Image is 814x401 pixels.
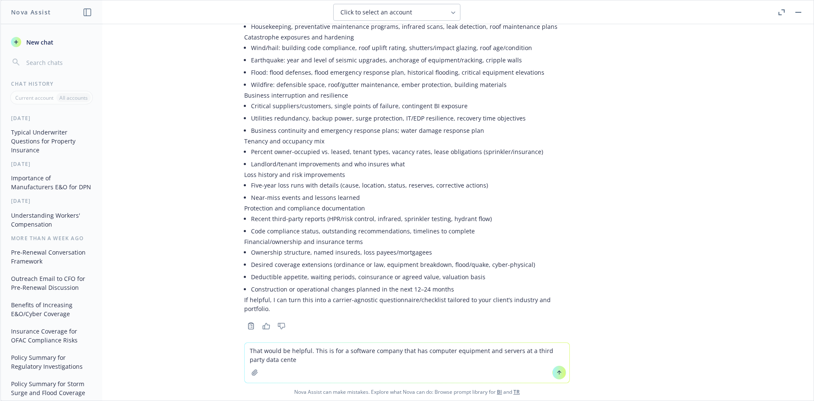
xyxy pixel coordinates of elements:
[25,56,92,68] input: Search chats
[244,237,570,246] p: Financial/ownership and insurance terms
[513,388,520,395] a: TR
[251,42,570,54] li: Wind/hail: building code compliance, roof uplift rating, shutters/impact glazing, roof age/condition
[251,79,570,91] li: Wildfire: defensible space, roof/gutter maintenance, ember protection, building materials
[251,258,570,271] li: Desired coverage extensions (ordinance or law, equipment breakdown, flood/quake, cyber-physical)
[333,4,460,21] button: Click to select an account
[244,204,570,213] p: Protection and compliance documentation
[11,8,51,17] h1: Nova Assist
[8,324,95,347] button: Insurance Coverage for OFAC Compliance Risks
[340,8,412,17] span: Click to select an account
[251,283,570,295] li: Construction or operational changes planned in the next 12–24 months
[8,272,95,294] button: Outreach Email to CFO for Pre-Renewal Discussion
[251,146,570,158] li: Percent owner-occupied vs. leased, tenant types, vacancy rates, lease obligations (sprinkler/insu...
[59,94,88,101] p: All accounts
[251,124,570,137] li: Business continuity and emergency response plans; water damage response plan
[15,94,53,101] p: Current account
[251,213,570,225] li: Recent third-party reports (HPR/risk control, infrared, sprinkler testing, hydrant flow)
[1,197,102,205] div: [DATE]
[4,383,810,401] span: Nova Assist can make mistakes. Explore what Nova can do: Browse prompt library for and
[251,225,570,237] li: Code compliance status, outstanding recommendations, timelines to complete
[244,91,570,100] p: Business interruption and resilience
[245,343,569,383] textarea: That would be helpful. This is for a software company that has computer equipment and servers at ...
[251,100,570,112] li: Critical suppliers/customers, single points of failure, contingent BI exposure
[8,351,95,373] button: Policy Summary for Regulatory Investigations
[251,246,570,258] li: Ownership structure, named insureds, loss payees/mortgagees
[8,171,95,194] button: Importance of Manufacturers E&O for DPN
[251,54,570,66] li: Earthquake: year and level of seismic upgrades, anchorage of equipment/racking, cripple walls
[251,112,570,124] li: Utilities redundancy, backup power, surge protection, IT/EDP resilience, recovery time objectives
[251,20,570,33] li: Housekeeping, preventative maintenance programs, infrared scans, leak detection, roof maintenance...
[8,245,95,268] button: Pre-Renewal Conversation Framework
[251,271,570,283] li: Deductible appetite, waiting periods, coinsurance or agreed value, valuation basis
[244,295,570,313] p: If helpful, I can turn this into a carrier-agnostic questionnaire/checklist tailored to your clie...
[1,160,102,168] div: [DATE]
[1,115,102,122] div: [DATE]
[8,377,95,400] button: Policy Summary for Storm Surge and Flood Coverage
[244,170,570,179] p: Loss history and risk improvements
[8,298,95,321] button: Benefits of Increasing E&O/Cyber Coverage
[275,320,288,332] button: Thumbs down
[251,179,570,191] li: Five-year loss runs with details (cause, location, status, reserves, corrective actions)
[244,33,570,42] p: Catastrophe exposures and hardening
[251,66,570,79] li: Flood: flood defenses, flood emergency response plan, historical flooding, critical equipment ele...
[244,137,570,146] p: Tenancy and occupancy mix
[8,125,95,157] button: Typical Underwriter Questions for Property Insurance
[251,191,570,204] li: Near-miss events and lessons learned
[25,38,53,47] span: New chat
[1,235,102,242] div: More than a week ago
[1,80,102,87] div: Chat History
[251,158,570,170] li: Landlord/tenant improvements and who insures what
[247,322,255,330] svg: Copy to clipboard
[8,34,95,50] button: New chat
[8,208,95,231] button: Understanding Workers' Compensation
[497,388,502,395] a: BI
